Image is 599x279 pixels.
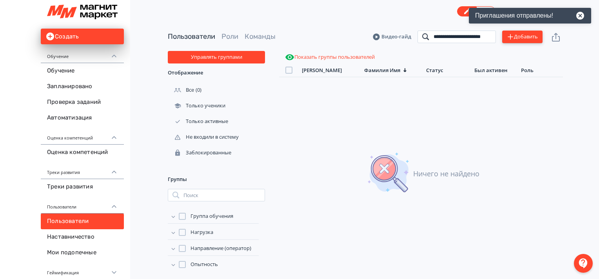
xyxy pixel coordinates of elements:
[41,94,124,110] a: Проверка заданий
[41,29,124,44] button: Создать
[168,32,215,41] a: Пользователи
[168,170,265,189] div: Группы
[41,245,124,261] a: Мои подопечные
[521,67,534,74] div: Роль
[502,31,543,43] button: Добавить
[41,44,124,63] div: Обучение
[168,87,196,94] div: Все
[41,214,124,229] a: Пользователи
[191,228,213,236] span: Нагрузка
[168,149,233,156] div: Заблокированные
[41,195,124,214] div: Пользователи
[245,32,276,41] a: Команды
[41,79,124,94] a: Запланировано
[302,67,342,74] div: [PERSON_NAME]
[551,33,561,42] svg: Экспорт пользователей файлом
[283,51,376,63] button: Показать группы пользователей
[41,229,124,245] a: Наставничество
[364,67,400,74] div: Фамилия Имя
[413,168,479,179] div: Ничего не найдено
[221,32,238,41] a: Роли
[191,212,233,220] span: Группа обучения
[469,8,591,24] div: Приглашения отправлены!
[47,5,118,19] img: https://files.teachbase.ru/system/slaveaccount/57079/logo/medium-e76e9250e9e9211827b1f0905568c702...
[168,118,230,125] div: Только активные
[168,102,227,109] div: Только ученики
[41,179,124,195] a: Треки развития
[41,110,124,126] a: Автоматизация
[168,82,265,98] div: (0)
[474,67,507,74] div: Был активен
[373,33,411,41] a: Видео-гайд
[41,160,124,179] div: Треки развития
[168,134,240,141] div: Не входили в систему
[41,63,124,79] a: Обучение
[41,145,124,160] a: Оценка компетенций
[168,63,265,82] div: Отображение
[426,67,443,74] div: Статус
[191,245,251,252] span: Направление (оператор)
[168,51,265,63] button: Управлять группами
[191,261,218,268] span: Опытность
[41,126,124,145] div: Оценка компетенций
